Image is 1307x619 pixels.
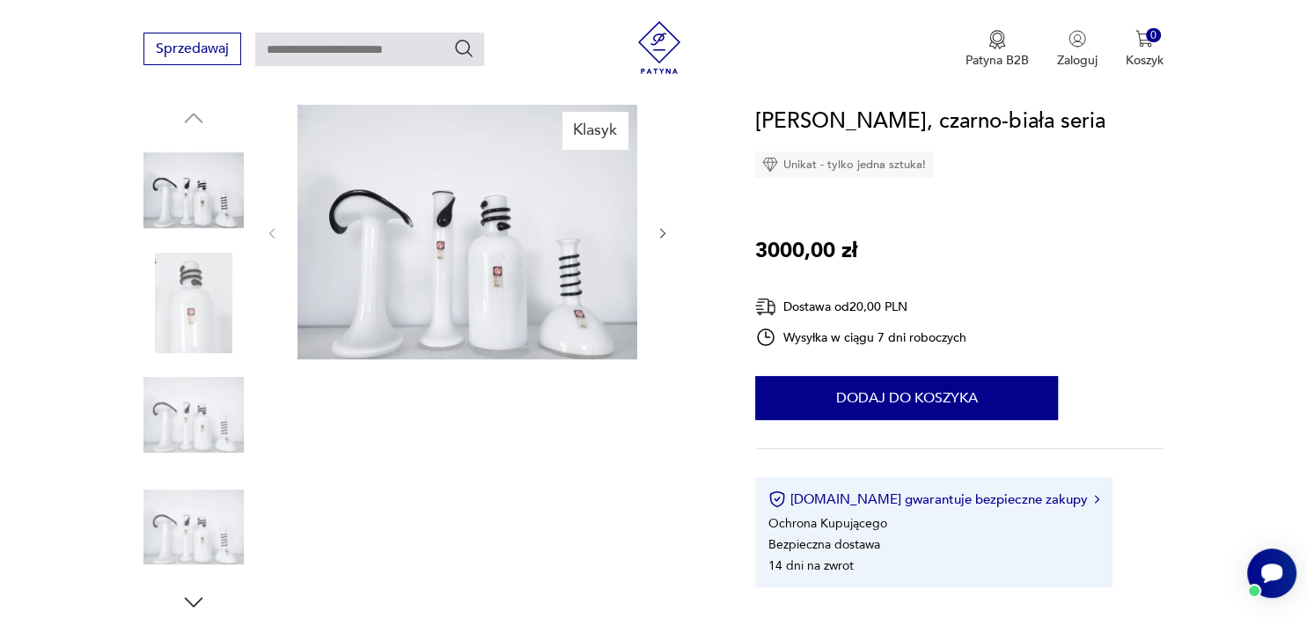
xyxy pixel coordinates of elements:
img: Zdjęcie produktu Jerzy Słuczan-Orkusz, czarno-biała seria [143,253,244,353]
button: Dodaj do koszyka [755,376,1058,420]
div: Unikat - tylko jedna sztuka! [755,151,933,178]
img: Ikona medalu [988,30,1006,49]
li: Ochrona Kupującego [768,515,887,532]
img: Ikonka użytkownika [1068,30,1086,48]
button: 0Koszyk [1126,30,1164,69]
img: Patyna - sklep z meblami i dekoracjami vintage [633,21,686,74]
p: 3000,00 zł [755,234,857,268]
p: Patyna B2B [966,52,1029,69]
div: Klasyk [562,112,628,149]
button: Zaloguj [1057,30,1098,69]
h1: [PERSON_NAME], czarno-biała seria [755,105,1105,138]
img: Ikona koszyka [1135,30,1153,48]
img: Zdjęcie produktu Jerzy Słuczan-Orkusz, czarno-biała seria [143,365,244,465]
iframe: Smartsupp widget button [1247,549,1296,598]
button: Sprzedawaj [143,33,241,65]
div: Wysyłka w ciągu 7 dni roboczych [755,327,966,348]
img: Zdjęcie produktu Jerzy Słuczan-Orkusz, czarno-biała seria [297,105,637,359]
li: Bezpieczna dostawa [768,536,880,553]
li: 14 dni na zwrot [768,557,854,574]
a: Sprzedawaj [143,44,241,56]
img: Ikona strzałki w prawo [1094,495,1099,504]
img: Ikona diamentu [762,157,778,173]
img: Ikona dostawy [755,296,776,318]
img: Zdjęcie produktu Jerzy Słuczan-Orkusz, czarno-biała seria [143,477,244,578]
img: Zdjęcie produktu Jerzy Słuczan-Orkusz, czarno-biała seria [143,140,244,240]
button: Szukaj [453,38,474,59]
p: Koszyk [1126,52,1164,69]
img: Ikona certyfikatu [768,490,786,508]
button: Patyna B2B [966,30,1029,69]
div: Dostawa od 20,00 PLN [755,296,966,318]
a: Ikona medaluPatyna B2B [966,30,1029,69]
p: Zaloguj [1057,52,1098,69]
button: [DOMAIN_NAME] gwarantuje bezpieczne zakupy [768,490,1098,508]
div: 0 [1146,28,1161,43]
